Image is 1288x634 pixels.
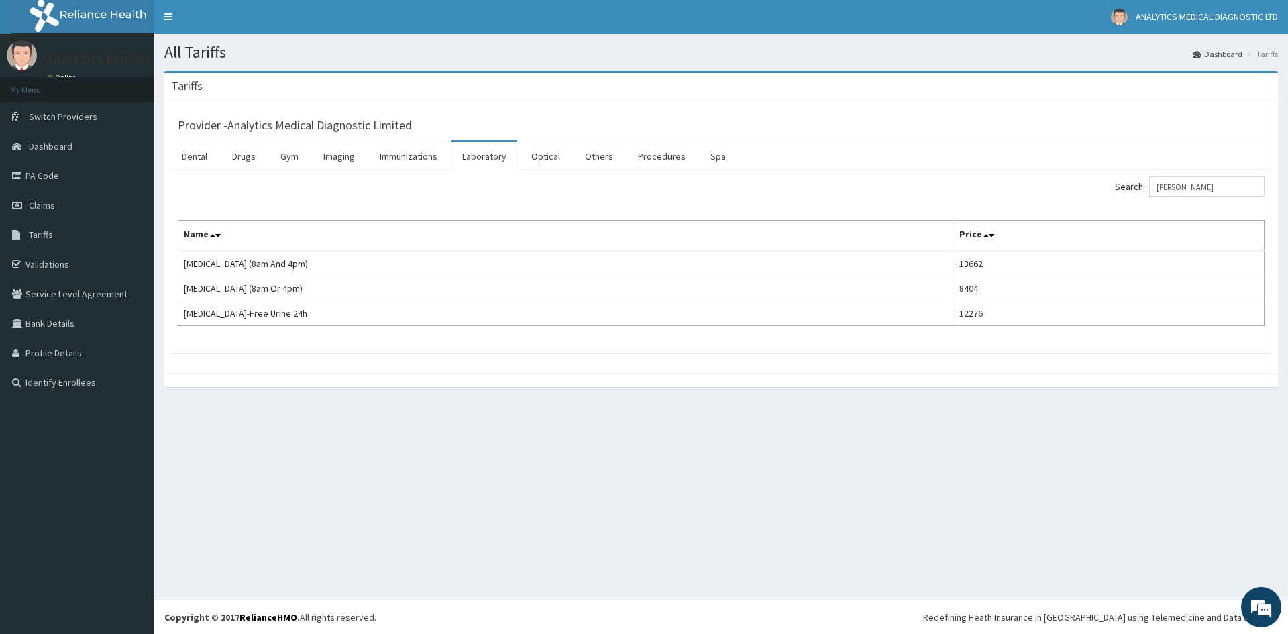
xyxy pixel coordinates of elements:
h3: Provider - Analytics Medical Diagnostic Limited [178,119,412,131]
h1: All Tariffs [164,44,1278,61]
span: Claims [29,199,55,211]
td: 13662 [953,251,1264,276]
input: Search: [1149,176,1265,197]
strong: Copyright © 2017 . [164,611,300,623]
a: Immunizations [369,142,448,170]
a: Dental [171,142,218,170]
a: Drugs [221,142,266,170]
footer: All rights reserved. [154,600,1288,634]
a: Online [47,73,79,83]
li: Tariffs [1244,48,1278,60]
td: 12276 [953,301,1264,326]
span: ANALYTICS MEDICAL DIAGNOSTIC LTD [1136,11,1278,23]
div: Chat with us now [70,75,225,93]
span: We're online! [78,169,185,305]
td: [MEDICAL_DATA]-Free Urine 24h [178,301,954,326]
img: d_794563401_company_1708531726252_794563401 [25,67,54,101]
a: Spa [700,142,737,170]
a: Others [574,142,624,170]
span: Switch Providers [29,111,97,123]
div: Redefining Heath Insurance in [GEOGRAPHIC_DATA] using Telemedicine and Data Science! [923,611,1278,624]
div: Minimize live chat window [220,7,252,39]
a: Dashboard [1193,48,1242,60]
td: 8404 [953,276,1264,301]
span: Tariffs [29,229,53,241]
a: Laboratory [451,142,517,170]
th: Name [178,221,954,252]
h3: Tariffs [171,80,203,92]
textarea: Type your message and hit 'Enter' [7,366,256,413]
img: User Image [1111,9,1128,25]
a: Optical [521,142,571,170]
a: Gym [270,142,309,170]
label: Search: [1115,176,1265,197]
td: [MEDICAL_DATA] (8am Or 4pm) [178,276,954,301]
a: Procedures [627,142,696,170]
span: Dashboard [29,140,72,152]
img: User Image [7,40,37,70]
a: Imaging [313,142,366,170]
th: Price [953,221,1264,252]
td: [MEDICAL_DATA] (8am And 4pm) [178,251,954,276]
p: ANALYTICS MEDICAL DIAGNOSTIC LTD [47,54,241,66]
a: RelianceHMO [239,611,297,623]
